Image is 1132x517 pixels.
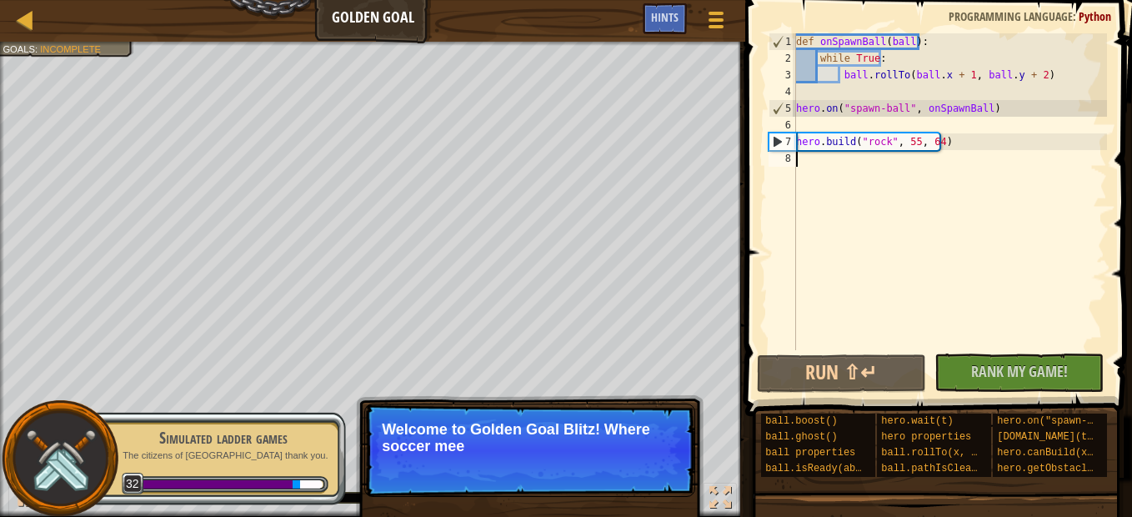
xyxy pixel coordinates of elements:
[881,415,953,427] span: hero.wait(t)
[769,117,796,133] div: 6
[769,133,796,150] div: 7
[769,100,796,117] div: 5
[695,3,737,43] button: Show game menu
[769,83,796,100] div: 4
[765,463,891,474] span: ball.isReady(ability)
[122,473,144,495] span: 32
[23,421,98,497] img: swords.png
[704,483,737,517] button: Toggle fullscreen
[769,33,796,50] div: 1
[765,431,837,443] span: ball.ghost()
[881,431,971,443] span: hero properties
[40,43,101,54] span: Incomplete
[757,354,926,393] button: Run ⇧↵
[1079,8,1111,24] span: Python
[118,449,328,462] p: The citizens of [GEOGRAPHIC_DATA] thank you.
[3,43,35,54] span: Goals
[934,354,1104,392] button: Rank My Game!
[881,463,1013,474] span: ball.pathIsClear(x, y)
[765,447,855,459] span: ball properties
[881,447,983,459] span: ball.rollTo(x, y)
[651,9,679,25] span: Hints
[118,426,328,449] div: Simulated ladder games
[35,43,40,54] span: :
[769,67,796,83] div: 3
[769,50,796,67] div: 2
[1073,8,1079,24] span: :
[382,421,678,454] p: Welcome to Golden Goal Blitz! Where soccer mee
[765,415,837,427] span: ball.boost()
[949,8,1073,24] span: Programming language
[769,150,796,167] div: 8
[971,361,1068,382] span: Rank My Game!
[997,447,1111,459] span: hero.canBuild(x, y)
